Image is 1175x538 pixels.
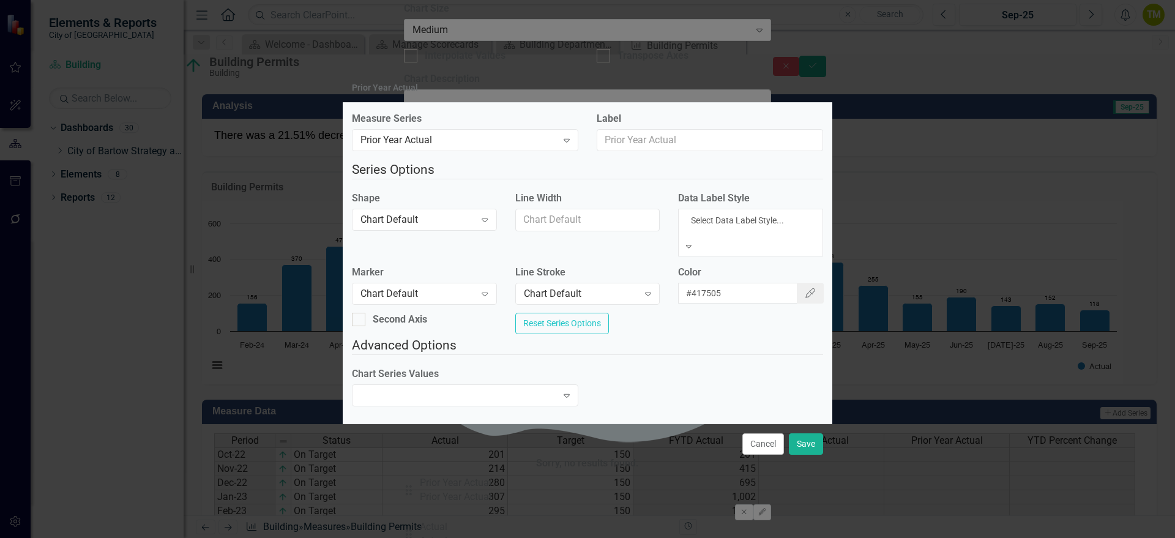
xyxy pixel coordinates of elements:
[742,433,784,455] button: Cancel
[352,336,823,355] legend: Advanced Options
[373,313,427,327] div: Second Axis
[597,129,823,152] input: Prior Year Actual
[352,83,418,92] div: Prior Year Actual
[515,192,660,206] label: Line Width
[352,192,497,206] label: Shape
[360,213,475,227] div: Chart Default
[691,214,810,226] div: Select Data Label Style...
[597,112,823,126] label: Label
[352,367,578,381] label: Chart Series Values
[360,133,557,147] div: Prior Year Actual
[678,192,823,206] label: Data Label Style
[524,287,638,301] div: Chart Default
[678,266,823,280] label: Color
[360,287,475,301] div: Chart Default
[515,266,660,280] label: Line Stroke
[352,112,578,126] label: Measure Series
[515,313,609,334] button: Reset Series Options
[515,209,660,231] input: Chart Default
[352,160,823,179] legend: Series Options
[789,433,823,455] button: Save
[678,283,797,304] input: Chart Default
[352,266,497,280] label: Marker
